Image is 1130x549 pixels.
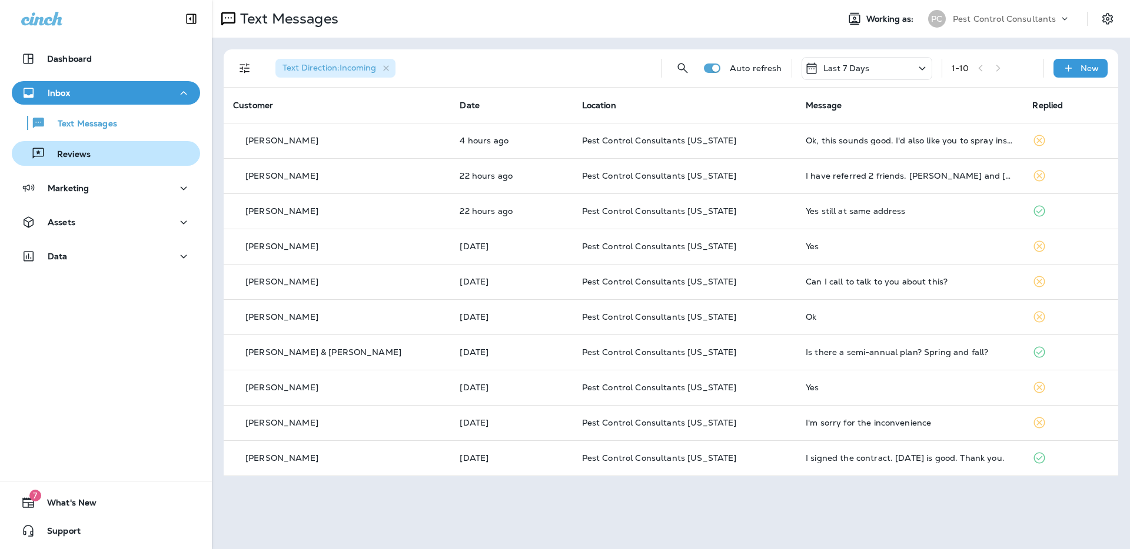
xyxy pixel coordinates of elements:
[582,276,737,287] span: Pest Control Consultants [US_STATE]
[460,277,563,286] p: Sep 29, 2025 04:08 PM
[582,241,737,252] span: Pest Control Consultants [US_STATE]
[1097,8,1118,29] button: Settings
[12,519,200,543] button: Support
[806,136,1013,145] div: Ok, this sounds good. I'd also like you to spray inside the garage and knock down any spider webs...
[460,347,563,357] p: Sep 29, 2025 11:26 AM
[1081,63,1099,73] p: New
[35,526,81,540] span: Support
[48,217,75,227] p: Assets
[12,141,200,166] button: Reviews
[245,383,318,392] p: [PERSON_NAME]
[245,206,318,216] p: [PERSON_NAME]
[806,453,1013,463] div: I signed the contract. Tomorrow is good. Thank you.
[245,171,318,180] p: [PERSON_NAME]
[12,47,200,71] button: Dashboard
[48,88,70,98] p: Inbox
[460,100,480,111] span: Date
[245,453,318,463] p: [PERSON_NAME]
[823,63,870,73] p: Last 7 Days
[582,100,616,111] span: Location
[12,491,200,514] button: 7What's New
[233,56,257,80] button: Filters
[245,136,318,145] p: [PERSON_NAME]
[806,277,1013,286] div: Can I call to talk to you about this?
[953,14,1056,24] p: Pest Control Consultants
[582,135,737,146] span: Pest Control Consultants [US_STATE]
[582,382,737,393] span: Pest Control Consultants [US_STATE]
[806,100,842,111] span: Message
[12,210,200,234] button: Assets
[35,498,97,512] span: What's New
[12,81,200,105] button: Inbox
[730,63,782,73] p: Auto refresh
[582,347,737,357] span: Pest Control Consultants [US_STATE]
[582,417,737,428] span: Pest Control Consultants [US_STATE]
[245,242,318,251] p: [PERSON_NAME]
[806,347,1013,357] div: Is there a semi-annual plan? Spring and fall?
[29,490,41,501] span: 7
[47,54,92,63] p: Dashboard
[460,171,563,180] p: Sep 30, 2025 02:29 PM
[460,206,563,216] p: Sep 30, 2025 02:11 PM
[928,10,946,28] div: PC
[460,383,563,392] p: Sep 27, 2025 06:24 PM
[233,100,273,111] span: Customer
[866,14,916,24] span: Working as:
[582,206,737,216] span: Pest Control Consultants [US_STATE]
[582,453,737,463] span: Pest Control Consultants [US_STATE]
[245,418,318,427] p: [PERSON_NAME]
[12,176,200,200] button: Marketing
[806,383,1013,392] div: Yes
[235,10,338,28] p: Text Messages
[46,119,117,130] p: Text Messages
[282,62,376,73] span: Text Direction : Incoming
[48,183,89,193] p: Marketing
[175,7,208,31] button: Collapse Sidebar
[245,277,318,286] p: [PERSON_NAME]
[12,111,200,135] button: Text Messages
[460,453,563,463] p: Sep 24, 2025 12:54 PM
[806,171,1013,180] div: I have referred 2 friends. Carla Gonigam and Cory Peterson. Working on one more
[460,136,563,145] p: Oct 1, 2025 08:07 AM
[45,149,91,160] p: Reviews
[582,170,737,181] span: Pest Control Consultants [US_STATE]
[460,242,563,251] p: Sep 30, 2025 11:40 AM
[12,245,200,268] button: Data
[245,312,318,322] p: [PERSON_NAME]
[582,312,737,322] span: Pest Control Consultants [US_STATE]
[806,242,1013,251] div: Yes
[806,418,1013,427] div: I'm sorry for the inconvenience
[806,206,1013,216] div: Yes still at same address
[460,312,563,322] p: Sep 29, 2025 02:33 PM
[275,59,395,78] div: Text Direction:Incoming
[245,347,401,357] p: [PERSON_NAME] & [PERSON_NAME]
[48,252,68,261] p: Data
[671,56,694,80] button: Search Messages
[1032,100,1063,111] span: Replied
[952,63,969,73] div: 1 - 10
[806,312,1013,322] div: Ok
[460,418,563,427] p: Sep 24, 2025 02:41 PM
